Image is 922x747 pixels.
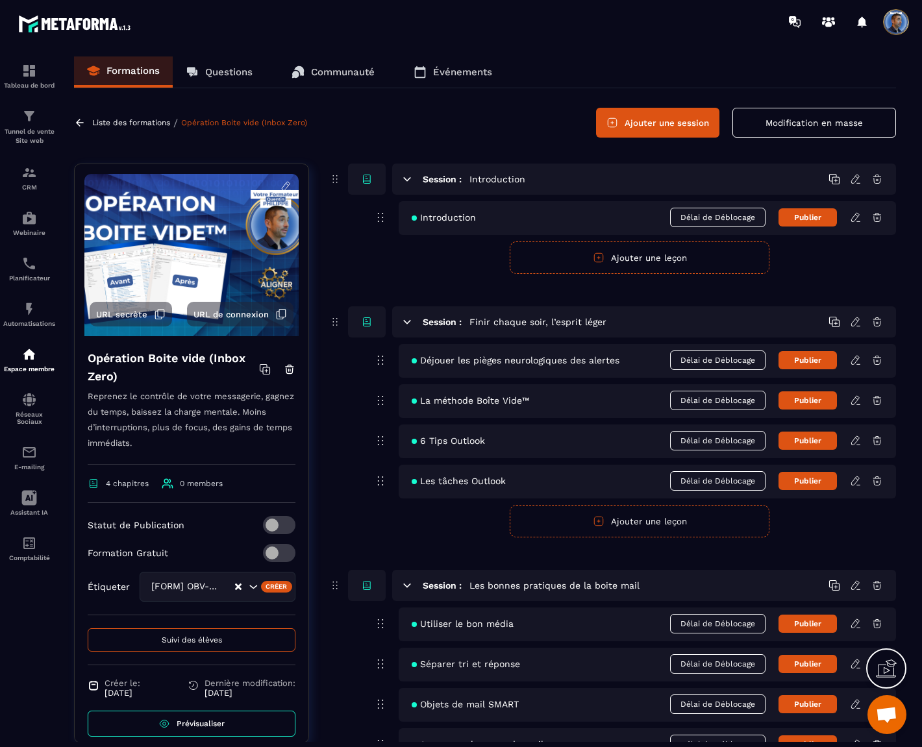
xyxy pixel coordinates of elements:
[92,118,170,127] a: Liste des formations
[3,275,55,282] p: Planificateur
[412,618,514,629] span: Utiliser le bon média
[235,582,242,592] button: Clear Selected
[3,82,55,89] p: Tableau de bord
[88,711,295,737] a: Prévisualiser
[21,256,37,271] img: scheduler
[423,317,462,327] h6: Session :
[412,435,485,446] span: 6 Tips Outlook
[3,435,55,480] a: emailemailE-mailing
[412,476,506,486] span: Les tâches Outlook
[140,572,295,602] div: Search for option
[670,694,766,714] span: Délai de Déblocage
[867,695,906,734] div: Ouvrir le chat
[105,678,140,688] span: Créer le:
[21,165,37,180] img: formation
[412,659,520,669] span: Séparer tri et réponse
[3,526,55,571] a: accountantaccountantComptabilité
[670,431,766,450] span: Délai de Déblocage
[670,391,766,410] span: Délai de Déblocage
[21,445,37,460] img: email
[3,53,55,99] a: formationformationTableau de bord
[3,554,55,561] p: Comptabilité
[180,479,223,488] span: 0 members
[18,12,135,36] img: logo
[510,241,769,274] button: Ajouter une leçon
[412,212,476,223] span: Introduction
[205,678,295,688] span: Dernière modification:
[88,548,168,558] p: Formation Gratuit
[423,580,462,591] h6: Session :
[779,655,837,673] button: Publier
[3,337,55,382] a: automationsautomationsEspace membre
[21,301,37,317] img: automations
[88,349,259,386] h4: Opération Boite vide (Inbox Zero)
[412,395,529,406] span: La méthode Boîte Vide™
[106,65,160,77] p: Formations
[88,389,295,465] p: Reprenez le contrôle de votre messagerie, gagnez du temps, baissez la charge mentale. Moins d’int...
[3,411,55,425] p: Réseaux Sociaux
[779,351,837,369] button: Publier
[193,310,269,319] span: URL de connexion
[84,174,299,336] img: background
[90,302,172,326] button: URL secrète
[3,365,55,373] p: Espace membre
[401,56,505,88] a: Événements
[88,582,130,592] p: Étiqueter
[412,355,619,365] span: Déjouer les pièges neurologiques des alertes
[670,350,766,370] span: Délai de Déblocage
[181,118,307,127] a: Opération Boite vide (Inbox Zero)
[21,108,37,124] img: formation
[106,479,149,488] span: 4 chapitres
[779,472,837,490] button: Publier
[3,229,55,236] p: Webinaire
[779,615,837,633] button: Publier
[670,654,766,674] span: Délai de Déblocage
[433,66,492,78] p: Événements
[177,719,225,728] span: Prévisualiser
[469,579,640,592] h5: Les bonnes pratiques de la boite mail
[779,208,837,227] button: Publier
[88,628,295,652] button: Suivi des élèves
[148,580,221,594] span: [FORM] OBV- IN
[3,463,55,471] p: E-mailing
[423,174,462,184] h6: Session :
[779,695,837,713] button: Publier
[596,108,719,138] button: Ajouter une session
[205,66,253,78] p: Questions
[3,246,55,291] a: schedulerschedulerPlanificateur
[3,155,55,201] a: formationformationCRM
[670,208,766,227] span: Délai de Déblocage
[311,66,375,78] p: Communauté
[105,688,140,698] p: [DATE]
[3,184,55,191] p: CRM
[779,391,837,410] button: Publier
[173,56,266,88] a: Questions
[21,535,37,551] img: accountant
[187,302,293,326] button: URL de connexion
[162,635,222,644] span: Suivi des élèves
[469,315,606,328] h5: Finir chaque soir, l’esprit léger
[670,471,766,491] span: Délai de Déblocage
[3,320,55,327] p: Automatisations
[21,392,37,408] img: social-network
[779,432,837,450] button: Publier
[221,580,234,594] input: Search for option
[732,108,896,138] button: Modification en masse
[3,509,55,516] p: Assistant IA
[670,614,766,633] span: Délai de Déblocage
[21,347,37,362] img: automations
[21,210,37,226] img: automations
[3,480,55,526] a: Assistant IA
[261,581,293,593] div: Créer
[21,63,37,79] img: formation
[279,56,388,88] a: Communauté
[205,688,295,698] p: [DATE]
[88,520,184,530] p: Statut de Publication
[74,56,173,88] a: Formations
[3,382,55,435] a: social-networksocial-networkRéseaux Sociaux
[412,699,519,709] span: Objets de mail SMART
[3,291,55,337] a: automationsautomationsAutomatisations
[96,310,147,319] span: URL secrète
[3,201,55,246] a: automationsautomationsWebinaire
[510,505,769,537] button: Ajouter une leçon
